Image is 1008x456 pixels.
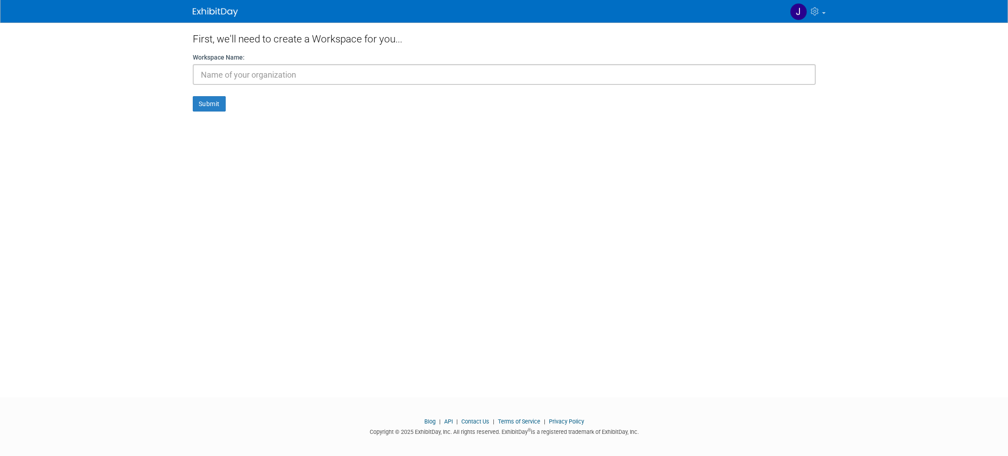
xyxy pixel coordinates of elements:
[193,64,816,85] input: Name of your organization
[437,418,443,425] span: |
[193,96,226,112] button: Submit
[193,8,238,17] img: ExhibitDay
[193,53,245,62] label: Workspace Name:
[528,428,531,433] sup: ®
[549,418,584,425] a: Privacy Policy
[491,418,497,425] span: |
[498,418,540,425] a: Terms of Service
[424,418,436,425] a: Blog
[454,418,460,425] span: |
[193,23,816,53] div: First, we'll need to create a Workspace for you...
[542,418,548,425] span: |
[790,3,807,20] img: Julie Sylvester
[461,418,489,425] a: Contact Us
[444,418,453,425] a: API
